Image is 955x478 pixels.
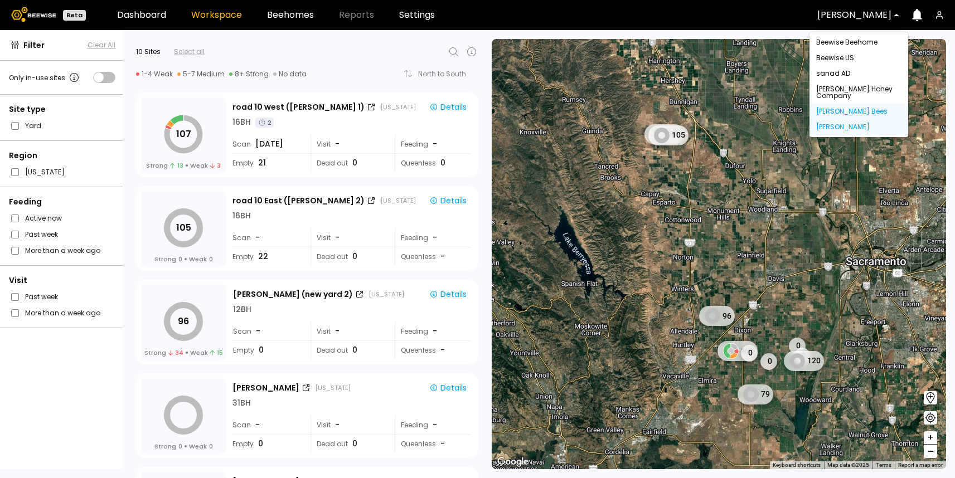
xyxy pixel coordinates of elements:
div: 31 BH [232,397,251,409]
div: Strong Weak [146,161,221,170]
span: 0 [352,438,357,450]
label: More than a week ago [25,307,100,319]
div: 10 Sites [136,47,161,57]
div: Only in-use sites [9,71,81,84]
div: Queenless [395,154,471,172]
div: 0 [740,345,757,362]
label: Past week [25,228,58,240]
div: Details [429,289,467,299]
label: Active now [25,212,62,224]
span: 0 [209,442,213,451]
div: 110 [717,341,757,361]
div: Feeding [395,416,471,434]
span: Map data ©2025 [827,462,869,468]
div: Feeding [395,135,471,153]
span: 0 [178,255,182,264]
div: Site type [9,104,115,115]
div: Queenless [395,341,471,359]
a: Terms (opens in new tab) [876,462,891,468]
div: Visit [311,135,387,153]
span: 13 [170,161,183,170]
div: 0 [789,338,806,354]
div: 120 [783,351,823,371]
div: 107 [644,124,684,144]
span: 3 [210,161,221,170]
div: Region [9,150,115,162]
label: More than a week ago [25,245,100,256]
div: Visit [311,322,387,340]
div: No data [273,70,307,79]
span: 34 [168,348,183,357]
div: 12 BH [233,304,251,315]
div: [PERSON_NAME] (new yard 2) [233,289,353,300]
tspan: 107 [176,128,191,140]
div: road 10 East ([PERSON_NAME] 2) [232,195,365,207]
button: Details [425,193,471,208]
button: Details [425,381,471,395]
div: Queenless [395,247,471,266]
tspan: 105 [176,221,191,234]
img: Beewise logo [11,7,56,22]
div: Dead out [311,154,387,172]
div: Dead out [311,341,387,359]
div: Feeding [9,196,115,208]
div: [PERSON_NAME] [816,124,901,130]
div: 79 [738,384,773,404]
span: - [440,344,445,356]
span: - [335,138,340,150]
label: Past week [25,291,58,303]
div: - [433,138,438,150]
div: Dead out [311,247,387,266]
div: Details [429,102,467,112]
span: - [335,419,340,431]
span: + [927,431,934,445]
div: Empty [232,247,303,266]
span: 15 [210,348,223,357]
div: Visit [9,275,115,286]
span: 22 [258,251,268,262]
div: Select all [174,47,205,57]
div: sanad AD [816,70,901,77]
div: Feeding [395,322,471,340]
div: Empty [233,341,303,359]
a: Report a map error [898,462,943,468]
div: 16 BH [232,116,251,128]
tspan: 96 [178,315,189,328]
span: - [256,325,260,337]
div: [US_STATE] [369,290,404,299]
div: - [433,325,438,337]
label: Yard [25,120,41,131]
span: 0 [352,344,357,356]
a: Beehomes [267,11,314,19]
div: Visit [311,228,387,247]
div: Empty [232,154,303,172]
label: [US_STATE] [25,166,65,178]
button: Clear All [88,40,115,50]
span: 0 [209,255,213,264]
span: - [440,251,445,262]
div: Strong Weak [144,348,224,357]
div: [US_STATE] [315,383,351,392]
div: Dead out [311,435,387,453]
span: [DATE] [255,138,283,150]
div: [PERSON_NAME] Bees [816,108,901,115]
div: 105 [648,125,688,145]
a: Dashboard [117,11,166,19]
div: Strong Weak [154,442,213,451]
span: - [255,232,260,243]
div: Details [429,383,467,393]
a: Open this area in Google Maps (opens a new window) [495,455,531,469]
div: Queenless [395,435,471,453]
span: 0 [259,344,264,356]
div: 8+ Strong [229,70,269,79]
div: [PERSON_NAME] Honey Company [816,86,901,99]
div: Scan [232,135,303,153]
span: - [335,232,340,243]
div: 2 [255,118,274,128]
span: - [255,419,260,431]
span: 21 [258,157,266,169]
span: 0 [352,157,357,169]
div: Empty [232,435,303,453]
button: + [924,431,937,445]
